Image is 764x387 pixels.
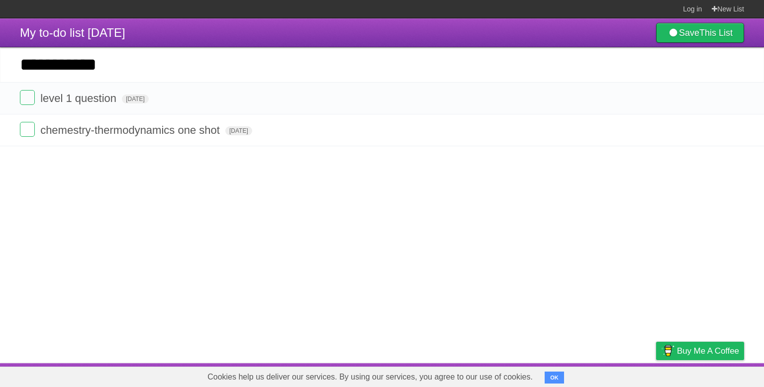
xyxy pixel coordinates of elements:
[656,23,744,43] a: SaveThis List
[40,92,119,104] span: level 1 question
[122,95,149,103] span: [DATE]
[609,366,631,385] a: Terms
[656,342,744,360] a: Buy me a coffee
[20,122,35,137] label: Done
[545,372,564,384] button: OK
[40,124,222,136] span: chemestry-thermodynamics one shot
[557,366,597,385] a: Developers
[661,342,674,359] img: Buy me a coffee
[643,366,669,385] a: Privacy
[197,367,543,387] span: Cookies help us deliver our services. By using our services, you agree to our use of cookies.
[225,126,252,135] span: [DATE]
[699,28,733,38] b: This List
[20,26,125,39] span: My to-do list [DATE]
[524,366,545,385] a: About
[681,366,744,385] a: Suggest a feature
[20,90,35,105] label: Done
[677,342,739,360] span: Buy me a coffee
